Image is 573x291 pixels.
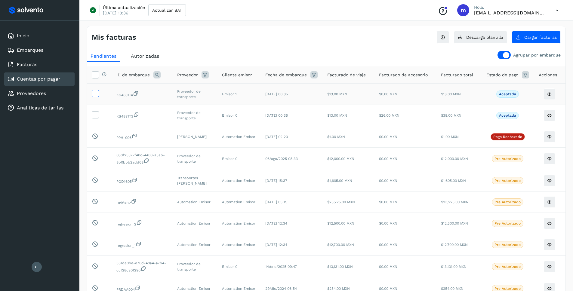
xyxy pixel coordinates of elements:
td: Emisor 0 [217,105,260,126]
span: $13.00 MXN [327,92,347,96]
span: 06/ago/2025 08:33 [265,157,298,161]
a: Facturas [17,62,37,67]
p: Agrupar por embarque [513,53,561,58]
td: Automation Emisor [217,213,260,234]
span: 00a31116-dd4f-4dd6-8fb6-9c33d2ff0ab0 [116,114,139,118]
span: 43e4e087-d634-41fb-8ad4-700d08abf8b2 [116,93,139,97]
span: $12,500.00 MXN [327,221,354,225]
span: [DATE] 05:15 [265,200,287,204]
span: $26.00 MXN [379,113,399,118]
span: $12,000.00 MXN [441,157,468,161]
button: Actualizar SAT [148,4,186,16]
span: [DATE] 00:35 [265,113,288,118]
div: Proveedores [4,87,75,100]
span: $23,225.00 MXN [327,200,355,204]
span: $1,605.00 MXN [327,179,352,183]
span: $0.00 MXN [379,157,397,161]
span: [DATE] 02:20 [265,135,288,139]
span: Cliente emisor [222,72,252,78]
span: [DATE] 15:37 [265,179,287,183]
span: 4eda595c-3e6f-4bb3-a527-12244f2b1607 [116,179,138,184]
span: $1.00 MXN [441,135,459,139]
td: Automation Emisor [217,170,260,191]
span: 14/ene/2025 09:47 [265,265,297,269]
span: 1377ec79-8c8f-49bb-99f7-2748a4cfcb6c [116,201,137,205]
span: ID de embarque [116,72,150,78]
span: $254.00 MXN [441,286,464,291]
span: $0.00 MXN [379,243,397,247]
span: Autorizadas [131,53,159,59]
span: $12,000.00 MXN [327,157,354,161]
p: Pre Autorizado [494,243,521,247]
span: Cargar facturas [524,35,557,39]
span: 2cba32d2-9041-48b4-8bcf-053415edad54 [116,222,142,226]
span: Descarga plantilla [466,35,503,39]
span: $0.00 MXN [379,200,397,204]
td: Automation Emisor [217,191,260,213]
span: $12,700.00 MXN [327,243,354,247]
p: Pre Autorizado [494,265,521,269]
span: $1.00 MXN [327,135,345,139]
td: [PERSON_NAME] [172,126,217,148]
td: Emisor 0 [217,256,260,278]
td: Proveedor de transporte [172,84,217,105]
span: [DATE] 12:34 [265,243,287,247]
td: Automation Emisor [172,213,217,234]
div: Embarques [4,44,75,57]
span: 50491762-99fb-4a5d-a0c2-77572ad13ab0 [116,136,137,140]
span: $13,131.00 MXN [327,265,353,269]
span: $0.00 MXN [379,179,397,183]
span: $12,700.00 MXN [441,243,468,247]
span: 29/dic/2024 06:54 [265,286,297,291]
span: Proveedor [177,72,198,78]
td: Automation Emisor [217,234,260,256]
span: $0.00 MXN [379,135,397,139]
td: Emisor 0 [217,148,260,170]
span: $254.00 MXN [327,286,350,291]
p: Aceptada [499,113,516,118]
td: Proveedor de transporte [172,256,217,278]
div: Inicio [4,29,75,42]
td: Emisor 1 [217,84,260,105]
td: Proveedor de transporte [172,148,217,170]
button: Cargar facturas [512,31,561,44]
a: Proveedores [17,90,46,96]
p: Pre Autorizado [494,286,521,291]
span: [DATE] 12:34 [265,221,287,225]
span: Facturado de viaje [327,72,366,78]
p: Pre Autorizado [494,200,521,204]
span: $39.00 MXN [441,113,461,118]
span: Fecha de embarque [265,72,307,78]
td: Automation Emisor [172,191,217,213]
span: $13,131.00 MXN [441,265,467,269]
span: Actualizar SAT [152,8,182,12]
span: Facturado total [441,72,473,78]
p: Pago rechazado [493,135,522,139]
span: Estado de pago [486,72,518,78]
h4: Mis facturas [92,33,136,42]
span: $23,225.00 MXN [441,200,469,204]
div: Facturas [4,58,75,71]
td: Proveedor de transporte [172,105,217,126]
span: da449b6e-9404-4862-b32a-634741487276 [116,261,166,272]
div: Analiticas de tarifas [4,101,75,115]
span: $12,500.00 MXN [441,221,468,225]
span: $13.00 MXN [327,113,347,118]
span: Pendientes [91,53,116,59]
span: [DATE] 00:35 [265,92,288,96]
p: Pre Autorizado [494,221,521,225]
p: Pre Autorizado [494,157,521,161]
a: Inicio [17,33,29,38]
button: Descarga plantilla [454,31,507,44]
td: Automation Emisor [172,234,217,256]
p: mercedes@solvento.mx [474,10,546,16]
p: Última actualización [103,5,145,10]
span: $13.00 MXN [441,92,461,96]
span: $0.00 MXN [379,286,397,291]
span: 5e7d8cf1-26e5-4932-a09b-47b24310be3c [116,244,142,248]
p: Aceptada [499,92,516,96]
p: Hola, [474,5,546,10]
div: Cuentas por pagar [4,72,75,86]
span: $0.00 MXN [379,221,397,225]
